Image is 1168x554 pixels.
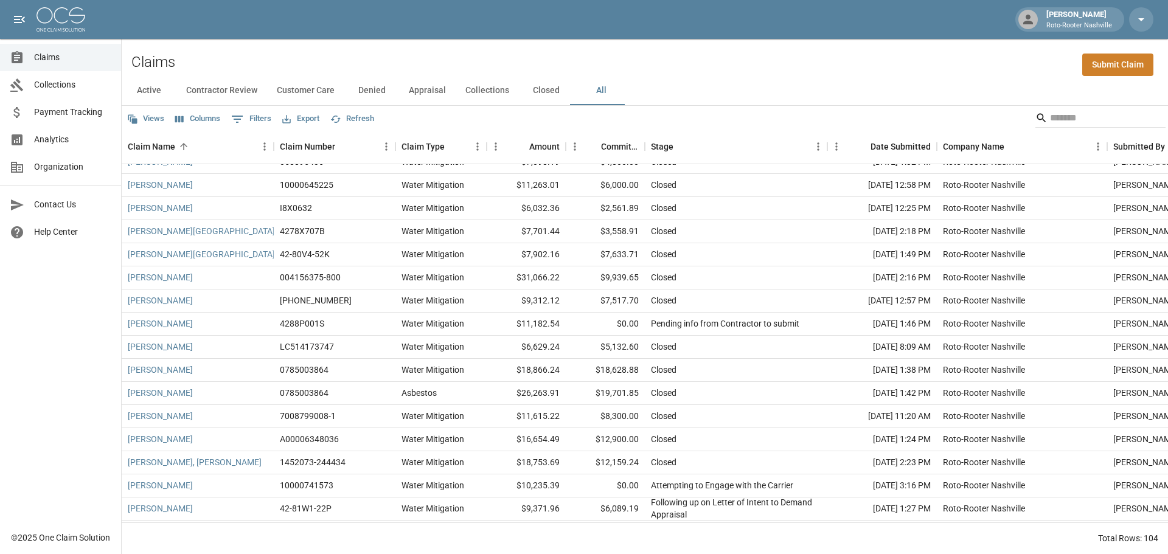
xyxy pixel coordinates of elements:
div: Closed [651,341,676,353]
div: [DATE] 12:58 PM [827,174,937,197]
button: Closed [519,76,574,105]
div: $9,371.96 [487,497,566,521]
div: 300-0837651-2024 [280,294,352,306]
div: Closed [651,433,676,445]
div: Closed [651,387,676,399]
button: open drawer [7,7,32,32]
div: Claim Name [128,130,175,164]
span: Contact Us [34,198,111,211]
div: Attempting to Engage with the Carrier [651,479,793,491]
div: Roto-Rooter Nashville [943,410,1025,422]
button: Sort [673,138,690,155]
div: $7,517.70 [566,289,645,313]
div: Roto-Rooter Nashville [943,479,1025,491]
div: Total Rows: 104 [1098,532,1158,544]
button: All [574,76,628,105]
div: Claim Type [401,130,445,164]
div: $0.00 [566,313,645,336]
div: $3,558.91 [566,220,645,243]
div: Roto-Rooter Nashville [943,364,1025,376]
a: Submit Claim [1082,54,1153,76]
div: Search [1035,108,1166,130]
div: [DATE] 1:38 PM [827,359,937,382]
div: A00006348036 [280,433,339,445]
div: 004156375-800 [280,271,341,283]
div: $12,900.00 [566,428,645,451]
div: © 2025 One Claim Solution [11,531,110,544]
div: $9,312.12 [487,289,566,313]
div: $11,263.01 [487,174,566,197]
button: Customer Care [267,76,344,105]
span: Help Center [34,226,111,238]
div: 10000645225 [280,179,333,191]
div: $11,615.22 [487,405,566,428]
div: Roto-Rooter Nashville [943,502,1025,514]
button: Menu [487,137,505,156]
div: Roto-Rooter Nashville [943,294,1025,306]
button: Denied [344,76,399,105]
div: $0.00 [566,474,645,497]
div: Closed [651,456,676,468]
button: Sort [512,138,529,155]
div: 4288P001S [280,317,324,330]
button: Appraisal [399,76,456,105]
div: $18,866.24 [487,359,566,382]
a: [PERSON_NAME] [128,317,193,330]
button: Sort [1004,138,1021,155]
div: Water Mitigation [401,225,464,237]
div: 7008799008-1 [280,410,336,422]
div: $7,701.44 [487,220,566,243]
div: $8,618.71 [566,521,645,544]
div: [PERSON_NAME] [1041,9,1117,30]
div: Closed [651,271,676,283]
div: [DATE] 11:20 AM [827,405,937,428]
button: Menu [827,137,846,156]
div: Claim Number [274,130,395,164]
button: Menu [566,137,584,156]
div: Closed [651,225,676,237]
a: [PERSON_NAME], [PERSON_NAME] [128,456,262,468]
div: Committed Amount [566,130,645,164]
div: [DATE] 2:18 PM [827,220,937,243]
div: Pending info from Contractor to submit [651,317,799,330]
div: Roto-Rooter Nashville [943,202,1025,214]
div: I8X0632 [280,202,312,214]
div: Water Mitigation [401,502,464,514]
button: Menu [809,137,827,156]
div: Submitted By [1113,130,1165,164]
button: Menu [377,137,395,156]
div: Closed [651,364,676,376]
div: Roto-Rooter Nashville [943,271,1025,283]
div: Roto-Rooter Nashville [943,248,1025,260]
div: Claim Number [280,130,335,164]
div: $18,628.88 [566,359,645,382]
div: [DATE] 1:27 PM [827,497,937,521]
div: $31,066.22 [487,266,566,289]
a: [PERSON_NAME] [128,202,193,214]
button: Menu [1089,137,1107,156]
div: 1452073-244434 [280,456,346,468]
div: Water Mitigation [401,364,464,376]
div: $16,654.49 [487,428,566,451]
div: [DATE] 8:09 AM [827,336,937,359]
div: 0785003864 [280,364,328,376]
a: [PERSON_NAME] [128,479,193,491]
div: Roto-Rooter Nashville [943,317,1025,330]
div: $19,701.85 [566,382,645,405]
div: Roto-Rooter Nashville [943,179,1025,191]
button: Sort [853,138,871,155]
div: 10000741573 [280,479,333,491]
div: Date Submitted [827,130,937,164]
div: 4278X707B [280,225,325,237]
div: $8,887.16 [487,521,566,544]
a: [PERSON_NAME] [128,387,193,399]
div: Water Mitigation [401,202,464,214]
div: Following up on Letter of Intent to Demand Appraisal [651,496,821,521]
button: Export [279,109,322,128]
div: LC514173747 [280,341,334,353]
div: $6,629.24 [487,336,566,359]
a: [PERSON_NAME] [128,502,193,514]
div: Water Mitigation [401,271,464,283]
div: $6,032.36 [487,197,566,220]
div: $26,263.91 [487,382,566,405]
